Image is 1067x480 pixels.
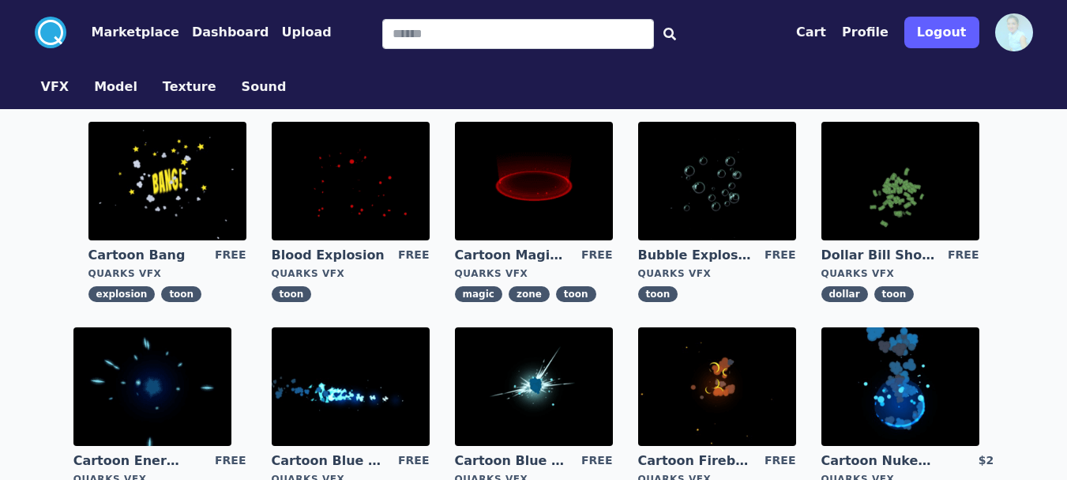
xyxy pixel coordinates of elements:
a: Cartoon Bang [88,247,202,264]
span: zone [509,286,550,302]
a: Sound [229,77,299,96]
div: Quarks VFX [821,267,979,280]
span: explosion [88,286,156,302]
button: Dashboard [192,23,269,42]
a: Cartoon Magic Zone [455,247,569,264]
button: Upload [281,23,331,42]
img: imgAlt [455,327,613,446]
button: Sound [242,77,287,96]
a: Cartoon Blue Gas Explosion [455,452,569,470]
img: profile [995,13,1033,51]
a: Upload [269,23,331,42]
button: VFX [41,77,70,96]
a: Marketplace [66,23,179,42]
span: toon [272,286,312,302]
img: imgAlt [272,122,430,240]
div: FREE [765,452,795,470]
span: dollar [821,286,868,302]
a: Texture [150,77,229,96]
img: imgAlt [73,327,231,446]
a: Logout [904,10,979,55]
a: Model [81,77,150,96]
img: imgAlt [638,327,796,446]
button: Logout [904,17,979,48]
div: FREE [398,452,429,470]
div: Quarks VFX [272,267,430,280]
a: Cartoon Blue Flamethrower [272,452,385,470]
span: toon [161,286,201,302]
div: FREE [398,247,429,264]
div: FREE [215,247,246,264]
img: imgAlt [821,327,979,446]
div: FREE [948,247,979,264]
a: Dashboard [179,23,269,42]
a: Bubble Explosion [638,247,752,264]
div: FREE [765,247,795,264]
div: Quarks VFX [455,267,613,280]
div: FREE [581,247,612,264]
div: FREE [215,452,246,470]
span: toon [556,286,596,302]
div: Quarks VFX [88,267,246,280]
a: Cartoon Fireball Explosion [638,452,752,470]
img: imgAlt [455,122,613,240]
input: Search [382,19,654,49]
img: imgAlt [88,122,246,240]
a: Cartoon Nuke Energy Explosion [821,452,935,470]
a: VFX [28,77,82,96]
img: imgAlt [821,122,979,240]
img: imgAlt [272,327,430,446]
button: Marketplace [92,23,179,42]
a: Blood Explosion [272,247,385,264]
button: Profile [842,23,889,42]
a: Cartoon Energy Explosion [73,452,187,470]
div: Quarks VFX [638,267,796,280]
button: Model [94,77,137,96]
div: $2 [979,452,994,470]
span: toon [638,286,678,302]
button: Texture [163,77,216,96]
button: Cart [796,23,826,42]
img: imgAlt [638,122,796,240]
span: magic [455,286,502,302]
span: toon [874,286,915,302]
a: Dollar Bill Shower [821,247,935,264]
div: FREE [581,452,612,470]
